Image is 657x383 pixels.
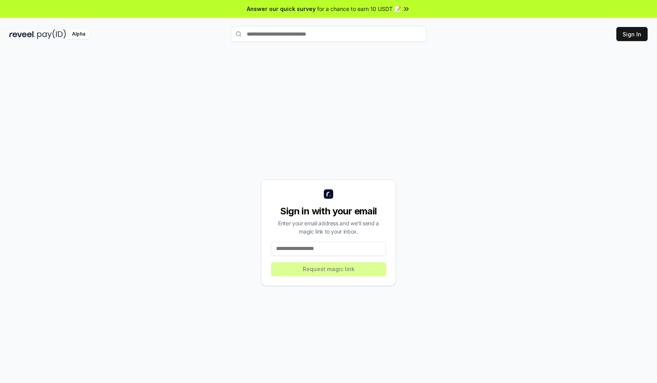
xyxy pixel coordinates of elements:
[68,29,90,39] div: Alpha
[37,29,66,39] img: pay_id
[324,189,333,199] img: logo_small
[9,29,36,39] img: reveel_dark
[616,27,648,41] button: Sign In
[271,205,386,218] div: Sign in with your email
[247,5,316,13] span: Answer our quick survey
[271,219,386,236] div: Enter your email address and we’ll send a magic link to your inbox.
[317,5,401,13] span: for a chance to earn 10 USDT 📝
